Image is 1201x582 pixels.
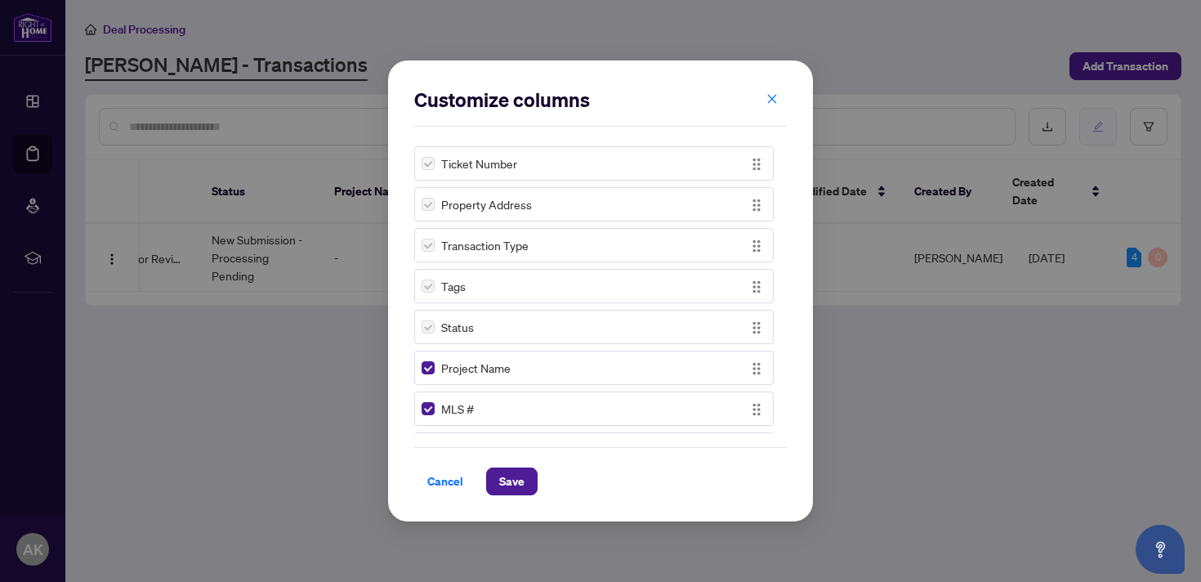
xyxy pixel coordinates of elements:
[441,195,532,213] span: Property Address
[748,319,766,337] img: Drag Icon
[748,278,766,296] img: Drag Icon
[414,351,774,385] div: Project NameDrag Icon
[748,155,766,173] img: Drag Icon
[748,196,766,214] img: Drag Icon
[748,237,766,255] img: Drag Icon
[441,277,466,295] span: Tags
[747,358,766,378] button: Drag Icon
[414,187,774,222] div: Property AddressDrag Icon
[414,228,774,262] div: Transaction TypeDrag Icon
[748,401,766,419] img: Drag Icon
[766,93,778,105] span: close
[486,468,538,495] button: Save
[414,392,774,426] div: MLS #Drag Icon
[441,236,529,254] span: Transaction Type
[441,318,474,336] span: Status
[427,468,463,495] span: Cancel
[441,359,511,377] span: Project Name
[747,399,766,419] button: Drag Icon
[1136,525,1185,574] button: Open asap
[748,360,766,378] img: Drag Icon
[747,235,766,255] button: Drag Icon
[499,468,525,495] span: Save
[414,310,774,344] div: StatusDrag Icon
[747,154,766,173] button: Drag Icon
[747,276,766,296] button: Drag Icon
[414,146,774,181] div: Ticket NumberDrag Icon
[441,400,474,418] span: MLS #
[747,317,766,337] button: Drag Icon
[414,432,774,467] div: Trade NumberDrag Icon
[414,269,774,303] div: TagsDrag Icon
[441,154,517,172] span: Ticket Number
[414,87,787,113] h2: Customize columns
[414,468,476,495] button: Cancel
[747,195,766,214] button: Drag Icon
